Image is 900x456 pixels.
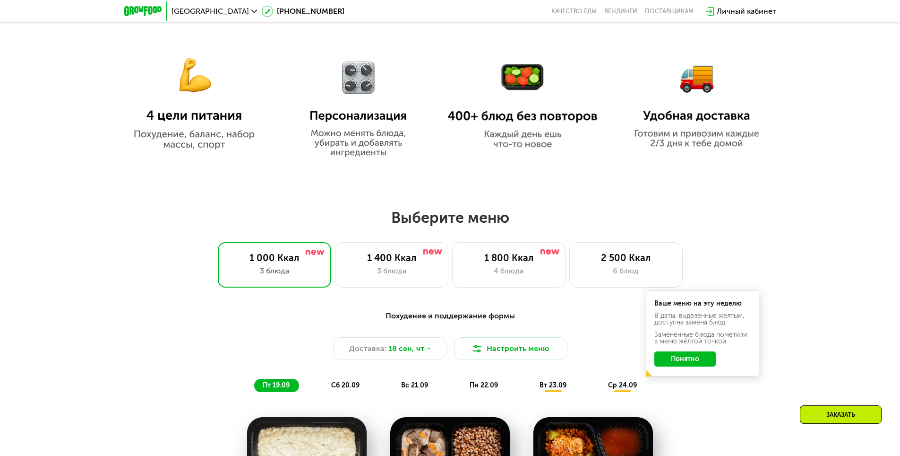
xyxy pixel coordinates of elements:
h2: Выберите меню [30,208,870,227]
span: [GEOGRAPHIC_DATA] [171,8,249,15]
div: В даты, выделенные желтым, доступна замена блюд. [654,313,751,326]
span: 18 сен, чт [388,343,424,354]
span: вт 23.09 [540,381,566,389]
div: Заменённые блюда пометили в меню жёлтой точкой. [654,332,751,345]
div: 1 000 Ккал [228,252,321,263]
button: Понятно [654,351,716,367]
span: ср 24.09 [608,381,637,389]
div: 1 400 Ккал [345,252,438,263]
div: 3 блюда [228,265,321,277]
span: пн 22.09 [470,381,498,389]
div: 6 блюд [579,265,673,277]
span: сб 20.09 [331,381,360,389]
div: Похудение и поддержание формы [171,310,730,322]
button: Настроить меню [454,337,567,360]
a: Качество еды [551,8,597,15]
div: Личный кабинет [717,6,776,17]
div: 3 блюда [345,265,438,277]
span: пт 19.09 [263,381,290,389]
span: Доставка: [349,343,386,354]
div: Ваше меню на эту неделю [654,300,751,307]
a: [PHONE_NUMBER] [262,6,344,17]
div: поставщикам [645,8,694,15]
span: вс 21.09 [401,381,428,389]
div: 1 800 Ккал [462,252,556,263]
div: Заказать [800,405,882,424]
div: 2 500 Ккал [579,252,673,263]
a: Вендинги [604,8,637,15]
div: 4 блюда [462,265,556,277]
